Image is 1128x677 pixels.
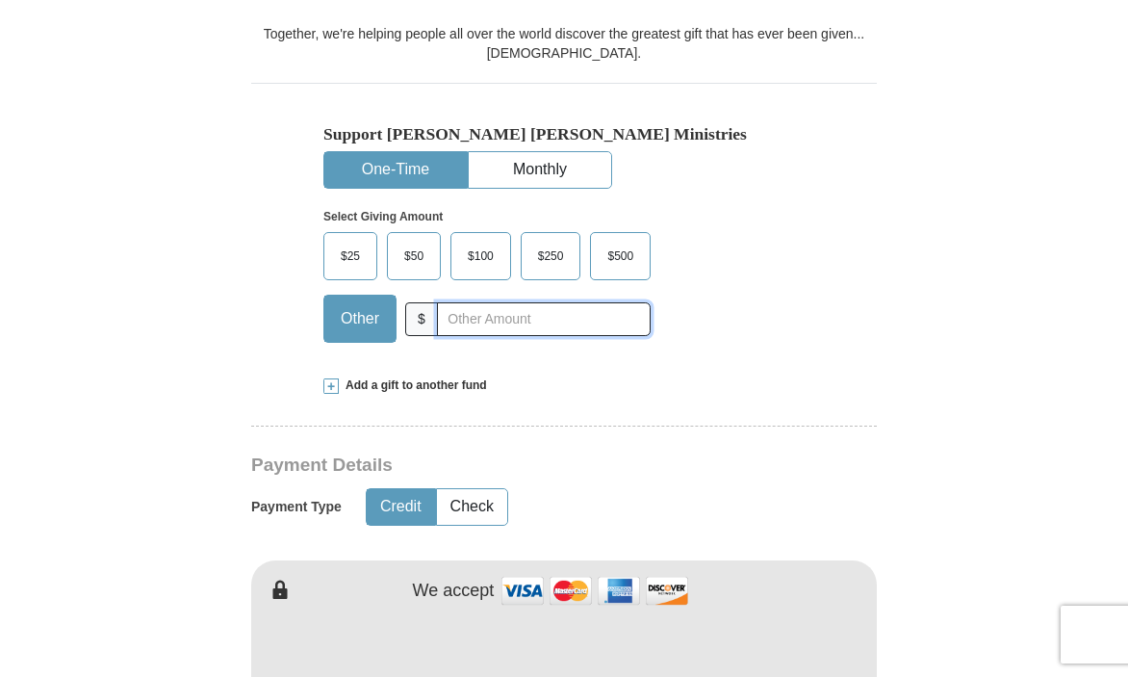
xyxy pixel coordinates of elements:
button: One-Time [324,152,467,188]
div: Together, we're helping people all over the world discover the greatest gift that has ever been g... [251,24,877,63]
h5: Support [PERSON_NAME] [PERSON_NAME] Ministries [323,124,805,144]
img: credit cards accepted [499,570,691,612]
button: Check [437,489,507,525]
span: $250 [528,242,574,271]
h5: Payment Type [251,499,342,515]
strong: Select Giving Amount [323,210,443,223]
button: Monthly [469,152,611,188]
span: Other [331,304,389,333]
span: $ [405,302,438,336]
span: $25 [331,242,370,271]
button: Credit [367,489,435,525]
span: $500 [598,242,643,271]
span: Add a gift to another fund [339,378,487,394]
h3: Payment Details [251,455,742,477]
span: $50 [395,242,433,271]
span: $100 [458,242,503,271]
input: Other Amount [437,302,651,336]
h4: We accept [413,581,495,602]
